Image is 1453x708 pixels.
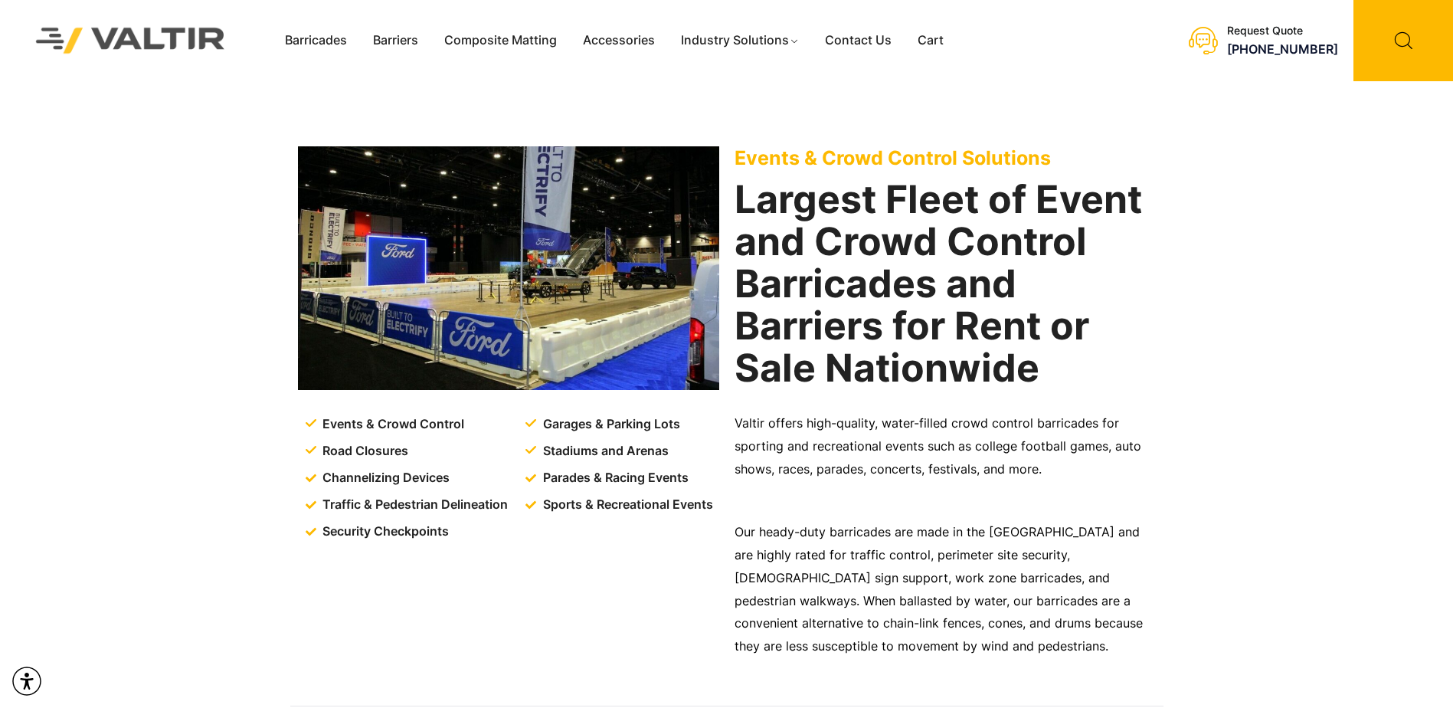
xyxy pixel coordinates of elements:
[539,440,669,463] span: Stadiums and Arenas
[1227,41,1338,57] a: [PHONE_NUMBER]
[319,467,450,490] span: Channelizing Devices
[735,179,1156,389] h2: Largest Fleet of Event and Crowd Control Barricades and Barriers for Rent or Sale Nationwide
[735,146,1156,169] p: Events & Crowd Control Solutions
[319,520,449,543] span: Security Checkpoints
[319,440,408,463] span: Road Closures
[570,29,668,52] a: Accessories
[735,412,1156,481] p: Valtir offers high-quality, water-filled crowd control barricades for sporting and recreational e...
[668,29,813,52] a: Industry Solutions
[1227,25,1338,38] div: Request Quote
[360,29,431,52] a: Barriers
[319,413,464,436] span: Events & Crowd Control
[431,29,570,52] a: Composite Matting
[735,521,1156,659] p: Our heady-duty barricades are made in the [GEOGRAPHIC_DATA] and are highly rated for traffic cont...
[812,29,905,52] a: Contact Us
[272,29,360,52] a: Barricades
[539,467,689,490] span: Parades & Racing Events
[905,29,957,52] a: Cart
[16,8,245,73] img: Valtir Rentals
[539,493,713,516] span: Sports & Recreational Events
[539,413,680,436] span: Garages & Parking Lots
[319,493,508,516] span: Traffic & Pedestrian Delineation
